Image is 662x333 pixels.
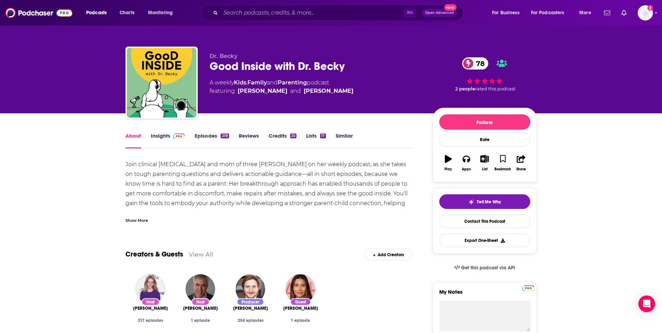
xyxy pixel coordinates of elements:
button: Export One-Sheet [439,234,530,247]
div: Host [141,298,160,306]
span: 78 [469,57,488,70]
div: Host [191,298,210,306]
div: Apps [462,167,471,171]
a: Dr. Becky Kennedy [133,306,168,311]
svg: Add a profile image [647,5,653,11]
span: Get this podcast via API [461,265,515,271]
div: 204 episodes [231,318,270,323]
a: Reviews [239,132,259,148]
a: Show notifications dropdown [619,7,629,19]
img: Jessica Biel [286,274,315,304]
span: Tell Me Why [477,199,501,205]
img: Podchaser Pro [173,133,185,139]
span: and [267,79,278,86]
a: 78 [462,57,488,70]
img: tell me why sparkle [468,199,474,205]
div: Add Creators [364,248,412,260]
span: Charts [120,8,134,18]
label: My Notes [439,289,530,301]
a: Kids [234,79,246,86]
span: [PERSON_NAME] [183,306,218,311]
img: Jonathan Haidt [186,274,215,304]
div: List [482,167,488,171]
a: Creators & Guests [125,250,183,259]
span: More [579,8,591,18]
span: New [444,4,457,11]
button: open menu [143,7,182,18]
span: For Podcasters [531,8,564,18]
a: Jonathan Haidt [304,87,353,95]
span: and [290,87,301,95]
a: Jessica Biel [283,306,318,311]
button: Bookmark [494,151,512,176]
div: 1 episode [181,318,220,323]
div: 218 [221,133,229,138]
div: 78 2 peoplerated this podcast [433,53,537,96]
span: ⌘ K [403,8,416,17]
button: Show profile menu [638,5,653,21]
span: Open Advanced [425,11,454,15]
img: Dr. Becky Kennedy [136,274,165,304]
button: Share [512,151,530,176]
img: Good Inside with Dr. Becky [127,48,196,117]
a: Parenting [278,79,307,86]
div: 217 episodes [131,318,170,323]
a: Family [247,79,267,86]
div: Producer [237,298,264,306]
img: User Profile [638,5,653,21]
a: Episodes218 [195,132,229,148]
div: Rate [439,132,530,147]
a: View All [189,251,213,258]
img: Podchaser Pro [522,285,534,291]
button: open menu [574,7,600,18]
a: Brad Gage [233,306,268,311]
span: Monitoring [148,8,173,18]
button: List [475,151,493,176]
span: 2 people [455,86,475,91]
a: Charts [115,7,139,18]
div: 17 [320,133,326,138]
div: Play [444,167,452,171]
a: Get this podcast via API [449,259,521,276]
a: Contact This Podcast [439,214,530,228]
a: Similar [336,132,353,148]
span: For Business [492,8,520,18]
a: Show notifications dropdown [601,7,613,19]
span: featuring [210,87,353,95]
a: Jonathan Haidt [183,306,218,311]
input: Search podcasts, credits, & more... [221,7,403,18]
button: Play [439,151,457,176]
div: Open Intercom Messenger [638,295,655,312]
span: Logged in as megcassidy [638,5,653,21]
span: rated this podcast [475,86,515,91]
span: , [246,79,247,86]
div: A weekly podcast [210,79,353,95]
button: tell me why sparkleTell Me Why [439,194,530,209]
div: 25 [290,133,296,138]
button: open menu [526,7,574,18]
img: Podchaser - Follow, Share and Rate Podcasts [6,6,72,19]
span: Podcasts [86,8,107,18]
div: Share [516,167,526,171]
button: Open AdvancedNew [422,9,457,17]
div: Guest [290,298,311,306]
button: open menu [487,7,528,18]
button: Apps [457,151,475,176]
button: Follow [439,114,530,130]
a: Lists17 [306,132,326,148]
img: Brad Gage [236,274,265,304]
a: Dr. Becky Kennedy [238,87,287,95]
div: Join clinical [MEDICAL_DATA] and mom of three [PERSON_NAME] on her weekly podcast, as she takes o... [125,160,412,228]
span: Dr. Becky [210,53,238,59]
a: About [125,132,141,148]
a: Pro website [522,284,534,291]
span: [PERSON_NAME] [233,306,268,311]
a: InsightsPodchaser Pro [151,132,185,148]
span: [PERSON_NAME] [133,306,168,311]
a: Credits25 [269,132,296,148]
